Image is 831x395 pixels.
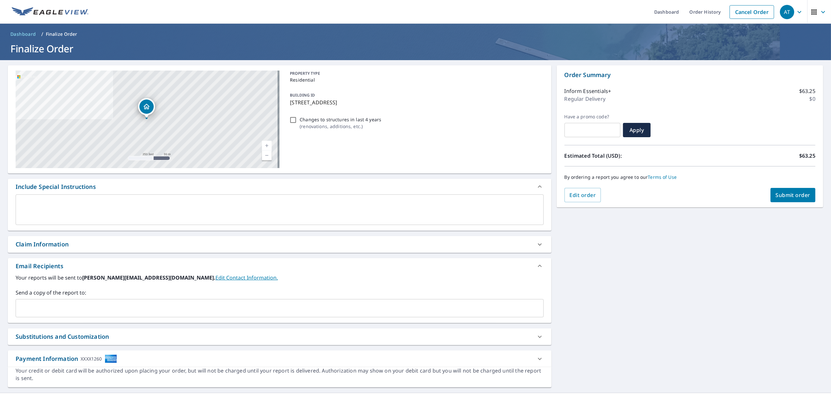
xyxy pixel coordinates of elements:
[8,29,823,39] nav: breadcrumb
[771,188,816,202] button: Submit order
[12,7,88,17] img: EV Logo
[16,274,544,282] label: Your reports will be sent to
[8,258,552,274] div: Email Recipients
[262,141,272,151] a: Current Level 17, Zoom In
[648,174,677,180] a: Terms of Use
[565,87,611,95] p: Inform Essentials+
[290,92,315,98] p: BUILDING ID
[41,30,43,38] li: /
[290,99,541,106] p: [STREET_ADDRESS]
[16,367,544,382] div: Your credit or debit card will be authorized upon placing your order, but will not be charged unt...
[565,114,620,120] label: Have a promo code?
[799,87,815,95] p: $63.25
[81,354,102,363] div: XXXX1260
[16,289,544,296] label: Send a copy of the report to:
[565,152,690,160] p: Estimated Total (USD):
[105,354,117,363] img: cardImage
[138,98,155,118] div: Dropped pin, building 1, Residential property, 1505 Marina Dr Thermal, CA 92274
[215,274,278,281] a: EditContactInfo
[8,236,552,253] div: Claim Information
[16,240,69,249] div: Claim Information
[8,328,552,345] div: Substitutions and Customization
[16,354,117,363] div: Payment Information
[290,71,541,76] p: PROPERTY TYPE
[810,95,815,103] p: $0
[570,191,596,199] span: Edit order
[290,76,541,83] p: Residential
[628,126,645,134] span: Apply
[262,151,272,160] a: Current Level 17, Zoom Out
[565,188,601,202] button: Edit order
[82,274,215,281] b: [PERSON_NAME][EMAIL_ADDRESS][DOMAIN_NAME].
[565,174,815,180] p: By ordering a report you agree to our
[16,332,109,341] div: Substitutions and Customization
[623,123,651,137] button: Apply
[565,71,815,79] p: Order Summary
[300,123,381,130] p: ( renovations, additions, etc. )
[730,5,774,19] a: Cancel Order
[46,31,77,37] p: Finalize Order
[16,262,63,270] div: Email Recipients
[780,5,794,19] div: AT
[16,182,96,191] div: Include Special Instructions
[300,116,381,123] p: Changes to structures in last 4 years
[8,350,552,367] div: Payment InformationXXXX1260cardImage
[8,42,823,55] h1: Finalize Order
[8,179,552,194] div: Include Special Instructions
[799,152,815,160] p: $63.25
[10,31,36,37] span: Dashboard
[565,95,605,103] p: Regular Delivery
[8,29,39,39] a: Dashboard
[776,191,811,199] span: Submit order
